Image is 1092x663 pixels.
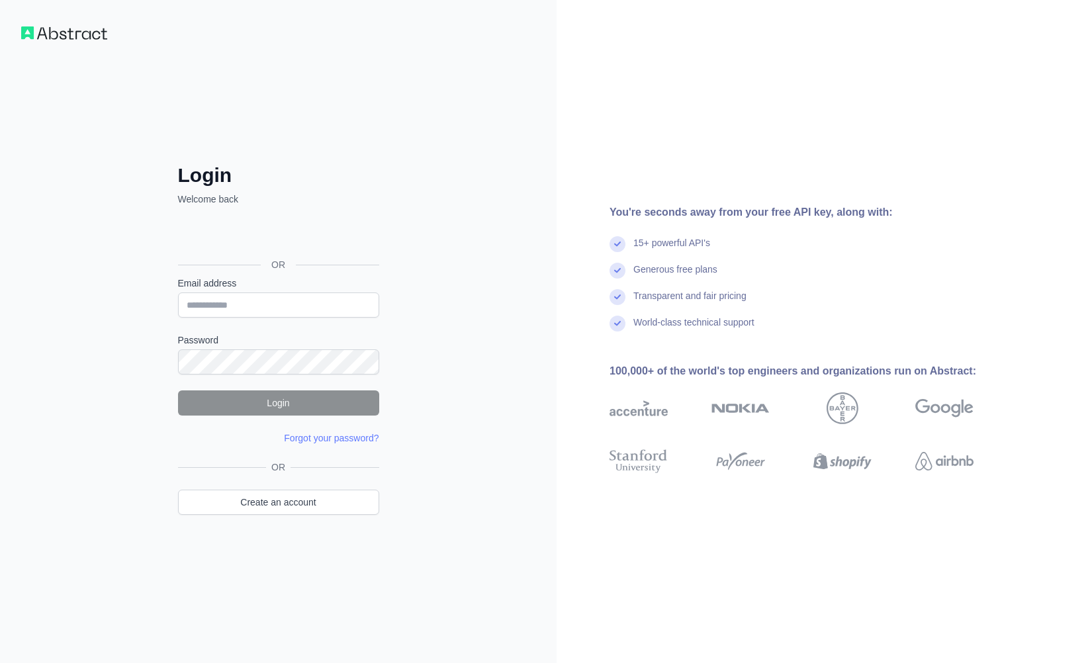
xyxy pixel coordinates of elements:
[633,236,710,263] div: 15+ powerful API's
[633,289,747,316] div: Transparent and fair pricing
[915,447,974,476] img: airbnb
[178,390,379,416] button: Login
[178,193,379,206] p: Welcome back
[915,392,974,424] img: google
[610,236,625,252] img: check mark
[178,490,379,515] a: Create an account
[610,316,625,331] img: check mark
[610,289,625,305] img: check mark
[21,26,107,40] img: Workflow
[711,447,770,476] img: payoneer
[171,220,383,249] iframe: Sign in with Google Button
[827,392,858,424] img: bayer
[284,433,379,443] a: Forgot your password?
[610,447,668,476] img: stanford university
[610,204,1016,220] div: You're seconds away from your free API key, along with:
[261,258,296,271] span: OR
[610,363,1016,379] div: 100,000+ of the world's top engineers and organizations run on Abstract:
[711,392,770,424] img: nokia
[610,392,668,424] img: accenture
[633,316,754,342] div: World-class technical support
[813,447,872,476] img: shopify
[266,461,291,474] span: OR
[610,263,625,279] img: check mark
[178,163,379,187] h2: Login
[178,333,379,347] label: Password
[178,277,379,290] label: Email address
[633,263,717,289] div: Generous free plans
